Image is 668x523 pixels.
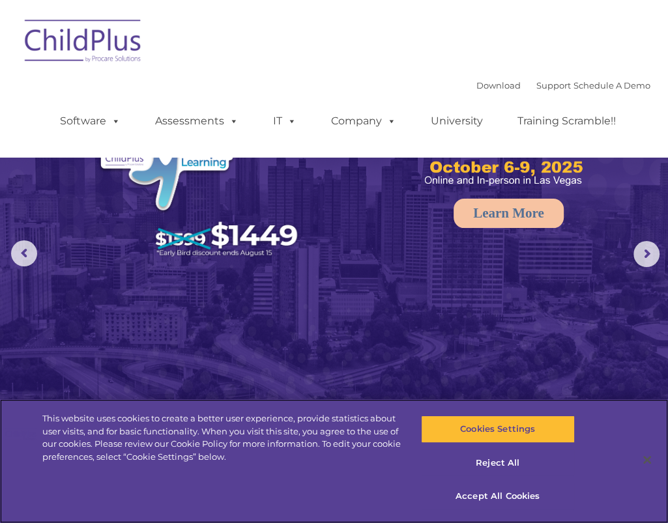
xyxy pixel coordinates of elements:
[476,80,650,91] font: |
[476,80,521,91] a: Download
[574,80,650,91] a: Schedule A Demo
[536,80,571,91] a: Support
[318,108,409,134] a: Company
[633,445,661,474] button: Close
[421,416,575,443] button: Cookies Settings
[260,108,310,134] a: IT
[504,108,629,134] a: Training Scramble!!
[421,483,575,510] button: Accept All Cookies
[18,10,149,76] img: ChildPlus by Procare Solutions
[42,412,401,463] div: This website uses cookies to create a better user experience, provide statistics about user visit...
[421,449,575,477] button: Reject All
[142,108,252,134] a: Assessments
[47,108,134,134] a: Software
[454,199,564,228] a: Learn More
[418,108,496,134] a: University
